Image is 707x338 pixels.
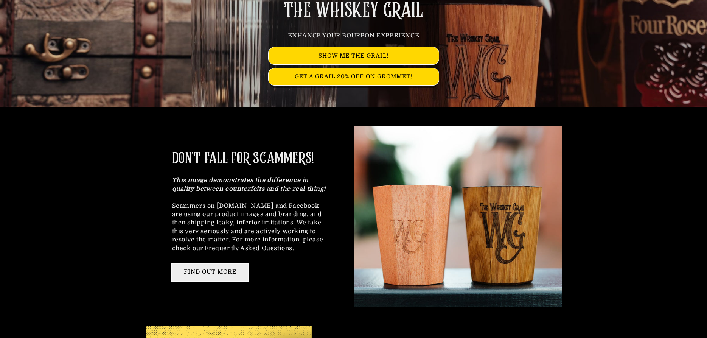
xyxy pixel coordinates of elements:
a: FIND OUT MORE [172,264,248,281]
p: Scammers on [DOMAIN_NAME] and Facebook are using our product images and branding, and then shippi... [172,176,327,252]
a: SHOW ME THE GRAIL! [269,47,439,64]
span: ENHANCE YOUR BOURBON EXPERIENCE [288,32,420,39]
h2: DON'T FALL FOR SCAMMERS! [172,149,314,168]
a: GET A GRAIL 20% OFF ON GROMMET! [269,68,439,85]
strong: This image demonstrates the difference in quality between counterfeits and the real thing! [172,177,326,192]
span: THE WHISKEY GRAIL [284,1,423,20]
